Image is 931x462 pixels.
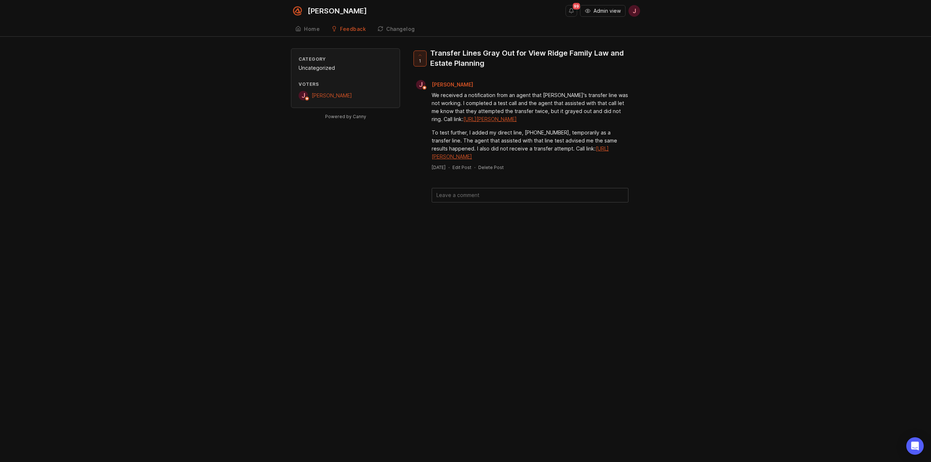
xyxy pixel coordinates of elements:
[422,85,427,91] img: member badge
[308,7,367,15] div: [PERSON_NAME]
[452,164,471,170] div: Edit Post
[304,27,320,32] div: Home
[312,92,352,99] span: [PERSON_NAME]
[474,164,475,170] div: ·
[419,58,421,64] span: 1
[432,91,628,123] div: We received a notification from an agent that [PERSON_NAME]'s transfer line was not working. I co...
[430,48,634,68] div: Transfer Lines Gray Out for View Ridge Family Law and Estate Planning
[594,7,621,15] span: Admin view
[412,80,479,89] a: J[PERSON_NAME]
[628,5,640,17] button: J
[373,22,419,37] a: Changelog
[463,116,517,122] a: [URL][PERSON_NAME]
[291,4,304,17] img: Smith.ai logo
[906,437,924,455] div: Open Intercom Messenger
[633,7,636,15] span: J
[291,22,324,37] a: Home
[299,91,308,100] div: J
[340,27,366,32] div: Feedback
[327,22,370,37] a: Feedback
[413,51,427,67] button: 1
[566,5,577,17] button: Notifications
[432,129,628,161] div: To test further, I added my direct line, [PHONE_NUMBER], temporarily as a transfer line. The agen...
[386,27,415,32] div: Changelog
[478,164,504,170] div: Delete Post
[448,164,449,170] div: ·
[580,5,626,17] button: Admin view
[304,96,310,101] img: member badge
[324,112,367,121] a: Powered by Canny
[573,3,580,9] span: 99
[432,165,445,170] time: [DATE]
[299,56,392,62] div: Category
[299,81,392,87] div: Voters
[416,80,425,89] div: J
[432,81,473,88] span: [PERSON_NAME]
[299,64,392,72] div: Uncategorized
[299,91,352,100] a: J[PERSON_NAME]
[432,164,445,170] a: [DATE]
